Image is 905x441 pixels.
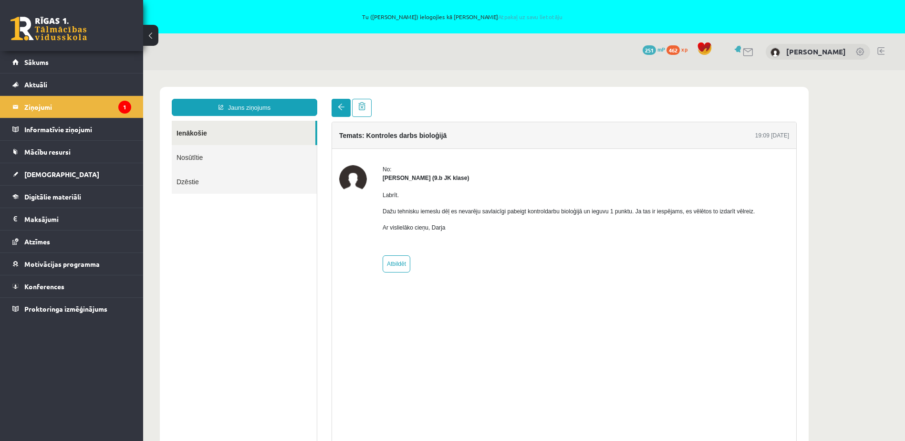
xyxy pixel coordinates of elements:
[118,101,131,114] i: 1
[12,275,131,297] a: Konferences
[12,253,131,275] a: Motivācijas programma
[681,45,687,53] span: xp
[24,170,99,178] span: [DEMOGRAPHIC_DATA]
[12,298,131,320] a: Proktoringa izmēģinājums
[24,304,107,313] span: Proktoringa izmēģinājums
[12,186,131,208] a: Digitālie materiāli
[612,61,646,70] div: 19:09 [DATE]
[12,141,131,163] a: Mācību resursi
[24,80,47,89] span: Aktuāli
[12,163,131,185] a: [DEMOGRAPHIC_DATA]
[12,73,131,95] a: Aktuāli
[24,237,50,246] span: Atzīmes
[29,51,172,75] a: Ienākošie
[643,45,665,53] a: 251 mP
[643,45,656,55] span: 251
[666,45,692,53] a: 462 xp
[239,105,326,111] strong: [PERSON_NAME] (9.b JK klase)
[12,118,131,140] a: Informatīvie ziņojumi
[24,260,100,268] span: Motivācijas programma
[239,185,267,202] a: Atbildēt
[24,192,81,201] span: Digitālie materiāli
[24,118,131,140] legend: Informatīvie ziņojumi
[12,208,131,230] a: Maksājumi
[12,231,131,252] a: Atzīmes
[29,75,174,99] a: Nosūtītie
[196,62,303,69] h4: Temats: Kontroles darbs bioloģijā
[657,45,665,53] span: mP
[239,153,612,162] p: Ar vislielāko cieņu, Darja
[239,95,612,104] div: No:
[196,95,224,123] img: Darja Stasjonoka
[10,17,87,41] a: Rīgas 1. Tālmācības vidusskola
[24,147,71,156] span: Mācību resursi
[110,14,814,20] span: Tu ([PERSON_NAME]) ielogojies kā [PERSON_NAME]
[498,13,562,21] a: Atpakaļ uz savu lietotāju
[24,96,131,118] legend: Ziņojumi
[24,58,49,66] span: Sākums
[786,47,846,56] a: [PERSON_NAME]
[239,121,612,129] p: Labrīt.
[29,99,174,124] a: Dzēstie
[666,45,680,55] span: 462
[239,137,612,146] p: Dažu tehnisku iemeslu dēļ es nevarēju savlaicīgi pabeigt kontroldarbu bioloģijā un ieguvu 1 punkt...
[29,29,174,46] a: Jauns ziņojums
[770,48,780,57] img: Aigars Laķis
[24,208,131,230] legend: Maksājumi
[12,51,131,73] a: Sākums
[24,282,64,291] span: Konferences
[12,96,131,118] a: Ziņojumi1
